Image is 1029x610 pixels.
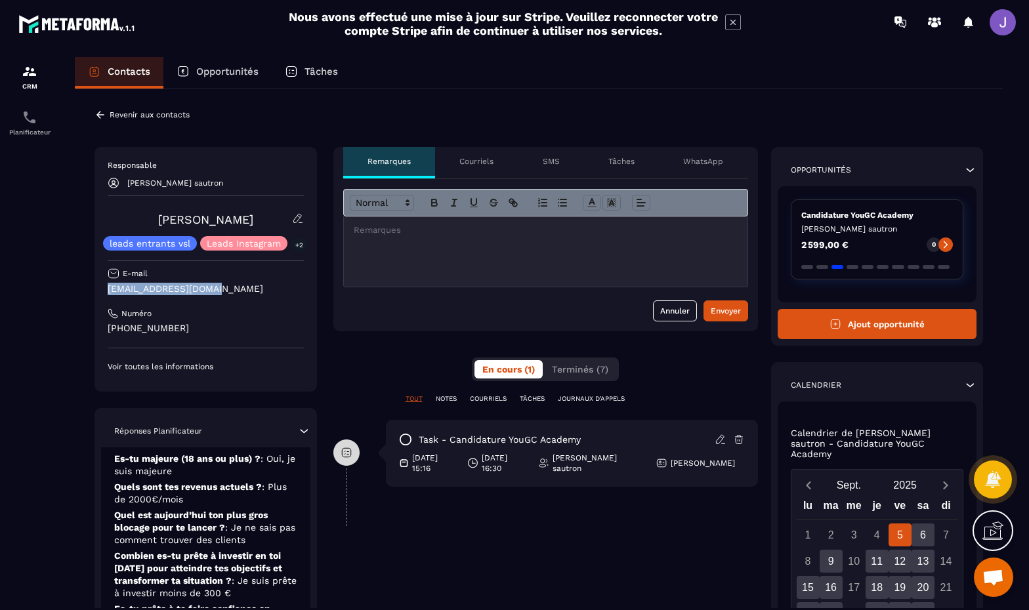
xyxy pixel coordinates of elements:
[3,100,56,146] a: schedulerschedulerPlanificateur
[552,364,608,375] span: Terminés (7)
[304,66,338,77] p: Tâches
[110,239,190,248] p: leads entrants vsl
[934,523,957,546] div: 7
[912,550,934,573] div: 13
[121,308,152,319] p: Numéro
[114,453,297,478] p: Es-tu majeure (18 ans ou plus) ?
[801,240,849,249] p: 2 599,00 €
[683,156,723,167] p: WhatsApp
[272,57,351,89] a: Tâches
[108,66,150,77] p: Contacts
[797,550,820,573] div: 8
[75,57,163,89] a: Contacts
[18,12,136,35] img: logo
[553,453,645,474] p: [PERSON_NAME] sautron
[801,224,954,234] p: [PERSON_NAME] sautron
[419,434,581,446] p: task - Candidature YouGC Academy
[114,481,297,506] p: Quels sont tes revenus actuels ?
[932,240,936,249] p: 0
[22,64,37,79] img: formation
[866,576,889,599] div: 18
[436,394,457,403] p: NOTES
[482,453,528,474] p: [DATE] 16:30
[288,10,719,37] h2: Nous avons effectué une mise à jour sur Stripe. Veuillez reconnecter votre compte Stripe afin de ...
[843,550,866,573] div: 10
[412,453,457,474] p: [DATE] 15:16
[821,474,877,497] button: Open months overlay
[866,497,889,519] div: je
[843,497,866,519] div: me
[933,476,957,494] button: Next month
[108,322,304,335] p: [PHONE_NUMBER]
[912,523,934,546] div: 6
[820,523,843,546] div: 2
[114,426,202,436] p: Réponses Planificateur
[912,576,934,599] div: 20
[820,576,843,599] div: 16
[470,394,507,403] p: COURRIELS
[934,550,957,573] div: 14
[866,550,889,573] div: 11
[114,550,297,600] p: Combien es-tu prête à investir en toi [DATE] pour atteindre tes objectifs et transformer ta situa...
[791,165,851,175] p: Opportunités
[3,54,56,100] a: formationformationCRM
[797,576,820,599] div: 15
[108,283,304,295] p: [EMAIL_ADDRESS][DOMAIN_NAME]
[207,239,281,248] p: Leads Instagram
[608,156,635,167] p: Tâches
[558,394,625,403] p: JOURNAUX D'APPELS
[912,497,934,519] div: sa
[889,523,912,546] div: 5
[797,476,821,494] button: Previous month
[934,576,957,599] div: 21
[543,156,560,167] p: SMS
[791,428,964,459] p: Calendrier de [PERSON_NAME] sautron - Candidature YouGC Academy
[110,110,190,119] p: Revenir aux contacts
[114,509,297,546] p: Quel est aujourd’hui ton plus gros blocage pour te lancer ?
[934,497,957,519] div: di
[711,304,741,317] div: Envoyer
[889,497,912,519] div: ve
[801,210,954,220] p: Candidature YouGC Academy
[196,66,259,77] p: Opportunités
[459,156,493,167] p: Courriels
[671,458,735,468] p: [PERSON_NAME]
[544,360,616,378] button: Terminés (7)
[889,550,912,573] div: 12
[3,83,56,90] p: CRM
[791,380,841,390] p: Calendrier
[123,268,148,279] p: E-mail
[796,497,819,519] div: lu
[843,523,866,546] div: 3
[797,523,820,546] div: 1
[108,361,304,372] p: Voir toutes les informations
[778,309,977,339] button: Ajout opportunité
[843,576,866,599] div: 17
[866,523,889,546] div: 4
[820,550,843,573] div: 9
[163,57,272,89] a: Opportunités
[127,178,223,188] p: [PERSON_NAME] sautron
[820,497,843,519] div: ma
[158,213,253,226] a: [PERSON_NAME]
[703,300,748,321] button: Envoyer
[367,156,411,167] p: Remarques
[3,129,56,136] p: Planificateur
[291,238,308,252] p: +2
[108,160,304,171] p: Responsable
[520,394,545,403] p: TÂCHES
[877,474,933,497] button: Open years overlay
[653,300,697,321] button: Annuler
[889,576,912,599] div: 19
[482,364,535,375] span: En cours (1)
[22,110,37,125] img: scheduler
[474,360,543,378] button: En cours (1)
[406,394,423,403] p: TOUT
[974,558,1013,597] a: Ouvrir le chat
